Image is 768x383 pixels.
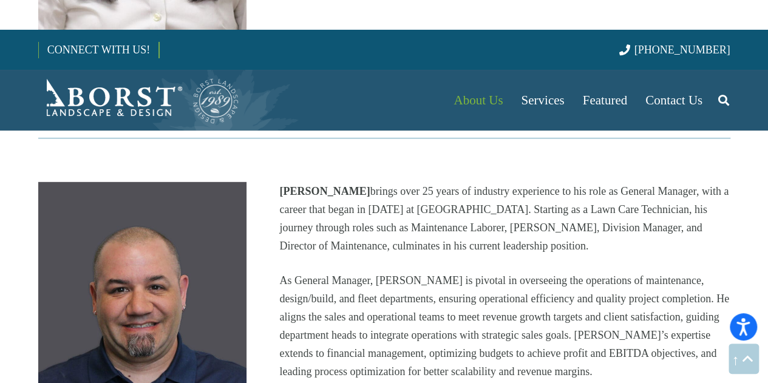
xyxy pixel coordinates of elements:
a: Search [712,85,736,115]
a: About Us [444,70,512,130]
a: Back to top [729,344,759,374]
span: [PHONE_NUMBER] [634,44,730,56]
span: Contact Us [645,93,702,107]
a: Services [512,70,573,130]
a: CONNECT WITH US! [39,35,158,64]
a: Featured [574,70,636,130]
strong: [PERSON_NAME] [279,185,370,197]
span: About Us [454,93,503,107]
span: Services [521,93,564,107]
span: Featured [583,93,627,107]
p: brings over 25 years of industry experience to his role as General Manager, with a career that be... [279,182,730,255]
p: As General Manager, [PERSON_NAME] is pivotal in overseeing the operations of maintenance, design/... [279,271,730,381]
a: [PHONE_NUMBER] [619,44,730,56]
a: Borst-Logo [38,76,240,124]
a: Contact Us [636,70,712,130]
